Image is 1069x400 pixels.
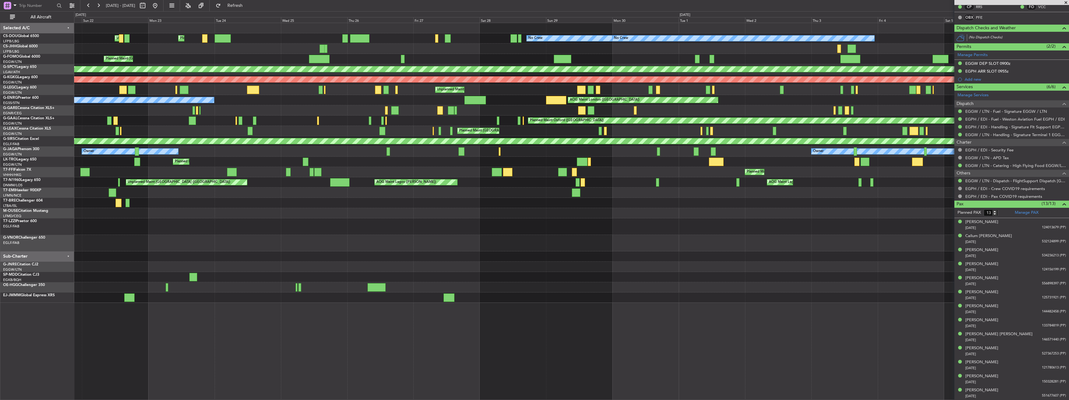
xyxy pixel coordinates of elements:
[3,137,15,141] span: G-SIRS
[376,178,436,187] div: AOG Maint Lagos ([PERSON_NAME])
[3,65,36,69] a: G-SPCYLegacy 650
[769,178,829,187] div: AOG Maint Lagos ([PERSON_NAME])
[976,4,990,10] a: RRS
[614,34,628,43] div: No Crew
[3,86,17,89] span: G-LEGC
[1042,351,1066,356] span: 527367253 (PP)
[1042,200,1056,207] span: (13/13)
[957,139,972,146] span: Charter
[3,203,17,208] a: LTBA/ISL
[957,170,970,177] span: Others
[965,163,1066,168] a: EGGW / LTN - Catering - High Flying Food EGGW/LTN
[3,293,21,297] span: EJ-JMMM
[1042,393,1066,398] span: 551677607 (PP)
[3,263,38,266] a: G-JNRECitation CJ2
[3,168,14,172] span: T7-FFI
[3,117,55,120] a: G-GAALCessna Citation XLS+
[3,178,40,182] a: T7-N1960Legacy 650
[965,380,976,384] span: [DATE]
[965,261,998,267] div: [PERSON_NAME]
[976,15,990,20] a: PFE
[3,127,17,131] span: G-LEAX
[347,17,414,23] div: Thu 26
[1042,379,1066,384] span: 150328281 (PP)
[7,12,68,22] button: All Aircraft
[965,61,1010,66] div: EGGW DEP SLOT 0900z
[116,34,219,43] div: Unplanned Maint [GEOGRAPHIC_DATA] ([GEOGRAPHIC_DATA])
[3,127,51,131] a: G-LEAXCessna Citation XLS
[3,236,18,240] span: G-VNOR
[1047,43,1056,50] span: (2/2)
[965,289,998,295] div: [PERSON_NAME]
[1026,3,1037,10] div: FO
[3,183,22,188] a: DNMM/LOS
[878,17,944,23] div: Fri 4
[965,268,976,272] span: [DATE]
[965,338,976,342] span: [DATE]
[175,157,273,166] div: Planned Maint [GEOGRAPHIC_DATA] ([GEOGRAPHIC_DATA])
[3,240,19,245] a: EGLF/FAB
[530,116,604,125] div: Planned Maint Oxford ([GEOGRAPHIC_DATA])
[3,152,22,157] a: EGGW/LTN
[1042,267,1066,272] span: 124156199 (PP)
[957,100,974,107] span: Dispatch
[106,54,204,64] div: Planned Maint [GEOGRAPHIC_DATA] ([GEOGRAPHIC_DATA])
[965,303,998,309] div: [PERSON_NAME]
[3,34,18,38] span: CS-DOU
[3,199,43,202] a: T7-BREChallenger 604
[965,124,1066,130] a: EGPH / EDI - Handling - Signature Flt Support EGPH / EDI
[3,263,17,266] span: G-JNRE
[128,178,230,187] div: Unplanned Maint [GEOGRAPHIC_DATA] ([GEOGRAPHIC_DATA])
[3,45,38,48] a: CS-JHHGlobal 6000
[957,52,988,58] a: Manage Permits
[3,199,16,202] span: T7-BRE
[16,15,66,19] span: All Aircraft
[957,201,963,208] span: Pax
[3,90,22,95] a: EGGW/LTN
[3,55,19,59] span: G-FOMO
[964,3,974,10] div: CP
[813,147,824,156] div: Owner
[965,366,976,370] span: [DATE]
[546,17,612,23] div: Sun 29
[965,310,976,314] span: [DATE]
[965,324,976,328] span: [DATE]
[957,92,989,98] a: Manage Services
[1042,281,1066,286] span: 556898397 (PP)
[1042,309,1066,314] span: 144482458 (PP)
[3,236,45,240] a: G-VNORChallenger 650
[3,101,20,105] a: EGSS/STN
[3,278,21,282] a: EGKB/BQH
[965,109,1047,114] a: EGGW / LTN - Fuel - Signature EGGW / LTN
[3,86,36,89] a: G-LEGCLegacy 600
[3,117,17,120] span: G-GAAL
[3,162,22,167] a: EGGW/LTN
[213,1,250,11] button: Refresh
[965,194,1042,199] a: EGPH / EDI - Pax COVID19 requirements
[83,147,94,156] div: Owner
[965,359,998,365] div: [PERSON_NAME]
[965,77,1066,82] div: Add new
[3,219,37,223] a: T7-LZZIPraetor 600
[965,226,976,230] span: [DATE]
[413,17,480,23] div: Fri 27
[180,34,278,43] div: Planned Maint [GEOGRAPHIC_DATA] ([GEOGRAPHIC_DATA])
[3,188,15,192] span: T7-EMI
[19,1,55,10] input: Trip Number
[3,75,38,79] a: G-KGKGLegacy 600
[965,69,1009,74] div: EGPH ARR SLOT 0955z
[480,17,546,23] div: Sat 28
[964,14,974,21] div: OBX
[215,17,281,23] div: Tue 24
[745,17,811,23] div: Wed 2
[3,147,39,151] a: G-JAGAPhenom 300
[965,155,1009,160] a: EGGW / LTN - APD Tax
[3,80,22,85] a: EGGW/LTN
[965,387,998,393] div: [PERSON_NAME]
[3,45,17,48] span: CS-JHH
[965,317,998,323] div: [PERSON_NAME]
[965,219,998,225] div: [PERSON_NAME]
[944,17,1010,23] div: Sat 5
[3,158,36,161] a: LX-TROLegacy 650
[3,49,19,54] a: LFPB/LBG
